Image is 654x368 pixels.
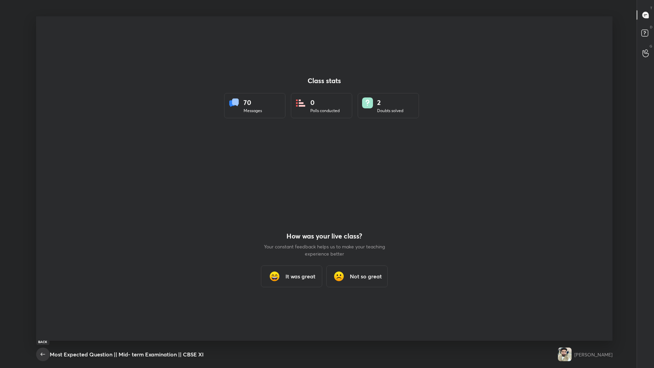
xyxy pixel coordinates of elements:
h4: Class stats [224,77,424,85]
img: statsMessages.856aad98.svg [229,97,239,108]
div: Messages [244,108,262,114]
img: statsPoll.b571884d.svg [295,97,306,108]
div: 70 [244,97,262,108]
div: [PERSON_NAME] [574,351,612,358]
p: D [650,25,652,30]
p: T [650,5,652,11]
div: Doubts solved [377,108,403,114]
div: 2 [377,97,403,108]
img: grinning_face_with_smiling_eyes_cmp.gif [268,270,281,283]
h3: It was great [285,272,315,280]
img: fc0a0bd67a3b477f9557aca4a29aa0ad.19086291_AOh14GgchNdmiCeYbMdxktaSN3Z4iXMjfHK5yk43KqG_6w%3Ds96-c [558,348,572,361]
h3: Not so great [350,272,382,280]
p: G [650,44,652,49]
p: Your constant feedback helps us to make your teaching experience better [263,243,386,257]
img: doubts.8a449be9.svg [362,97,373,108]
div: Most Expected Question || Mid- term Examination || CBSE XI [50,350,204,358]
div: Back [36,339,49,345]
div: 0 [310,97,340,108]
h4: How was your live class? [263,232,386,240]
img: frowning_face_cmp.gif [332,270,346,283]
div: Polls conducted [310,108,340,114]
